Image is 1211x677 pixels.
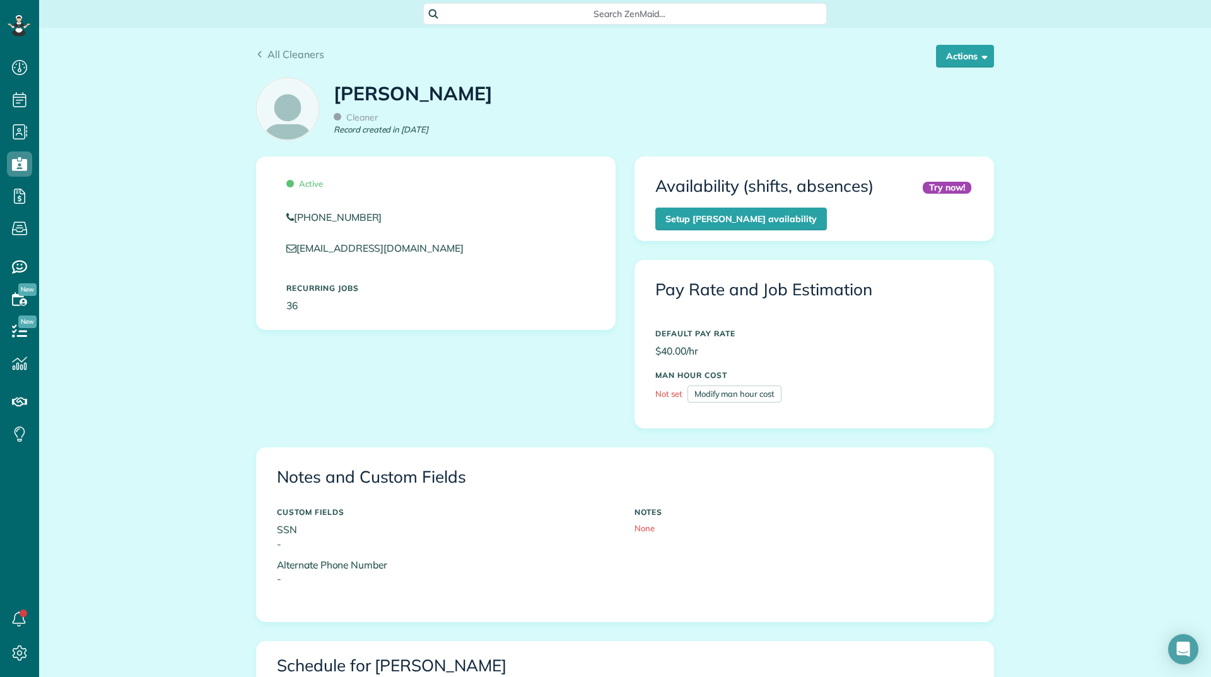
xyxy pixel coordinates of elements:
p: $40.00/hr [655,344,973,358]
span: All Cleaners [267,48,324,61]
a: Modify man hour cost [687,386,781,403]
div: Open Intercom Messenger [1168,634,1198,664]
h3: Pay Rate and Job Estimation [655,281,973,299]
img: employee_icon-c2f8239691d896a72cdd9dc41cfb7b06f9d69bdd837a2ad469be8ff06ab05b5f.png [257,78,319,140]
a: [EMAIL_ADDRESS][DOMAIN_NAME] [286,242,476,254]
h5: CUSTOM FIELDS [277,508,616,516]
h5: Recurring Jobs [286,284,585,292]
h3: Availability (shifts, absences) [655,177,874,196]
span: New [18,283,37,296]
h5: DEFAULT PAY RATE [655,329,973,338]
span: Cleaner [334,112,378,123]
h5: MAN HOUR COST [655,371,973,379]
span: None [635,523,655,533]
a: All Cleaners [256,47,324,62]
h3: Schedule for [PERSON_NAME] [277,657,973,675]
em: Record created in [DATE] [334,124,428,136]
p: Alternate Phone Number - [277,558,616,587]
p: 36 [286,298,585,313]
h1: [PERSON_NAME] [334,83,493,104]
span: Not set [655,389,682,399]
button: Actions [936,45,994,68]
span: New [18,315,37,328]
a: [PHONE_NUMBER] [286,210,585,225]
h3: Notes and Custom Fields [277,468,973,486]
h5: NOTES [635,508,973,516]
p: SSN - [277,522,616,551]
a: Setup [PERSON_NAME] availability [655,208,827,230]
span: Active [286,179,323,189]
div: Try now! [923,182,971,194]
